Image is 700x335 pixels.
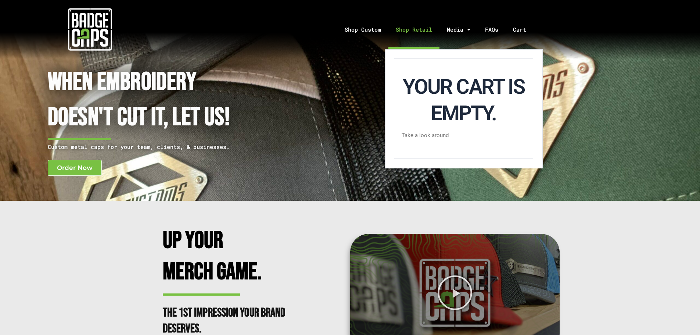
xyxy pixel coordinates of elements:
[57,165,93,171] span: Order Now
[388,10,439,49] a: Shop Retail
[48,142,311,152] p: Custom metal caps for your team, clients, & businesses.
[439,10,478,49] a: Media
[663,300,700,335] iframe: Chat Widget
[68,7,112,51] img: badgecaps white logo with green acccent
[478,10,506,49] a: FAQs
[163,225,291,288] h2: Up Your Merch Game.
[337,10,388,49] a: Shop Custom
[437,275,473,311] div: Play Video
[394,127,533,144] a: Take a look around
[48,160,102,176] a: Order Now
[48,65,311,136] h1: When Embroidery Doesn't cut it, Let Us!
[394,74,533,127] h2: Your cart is empty.
[506,10,543,49] a: Cart
[180,10,700,49] nav: Menu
